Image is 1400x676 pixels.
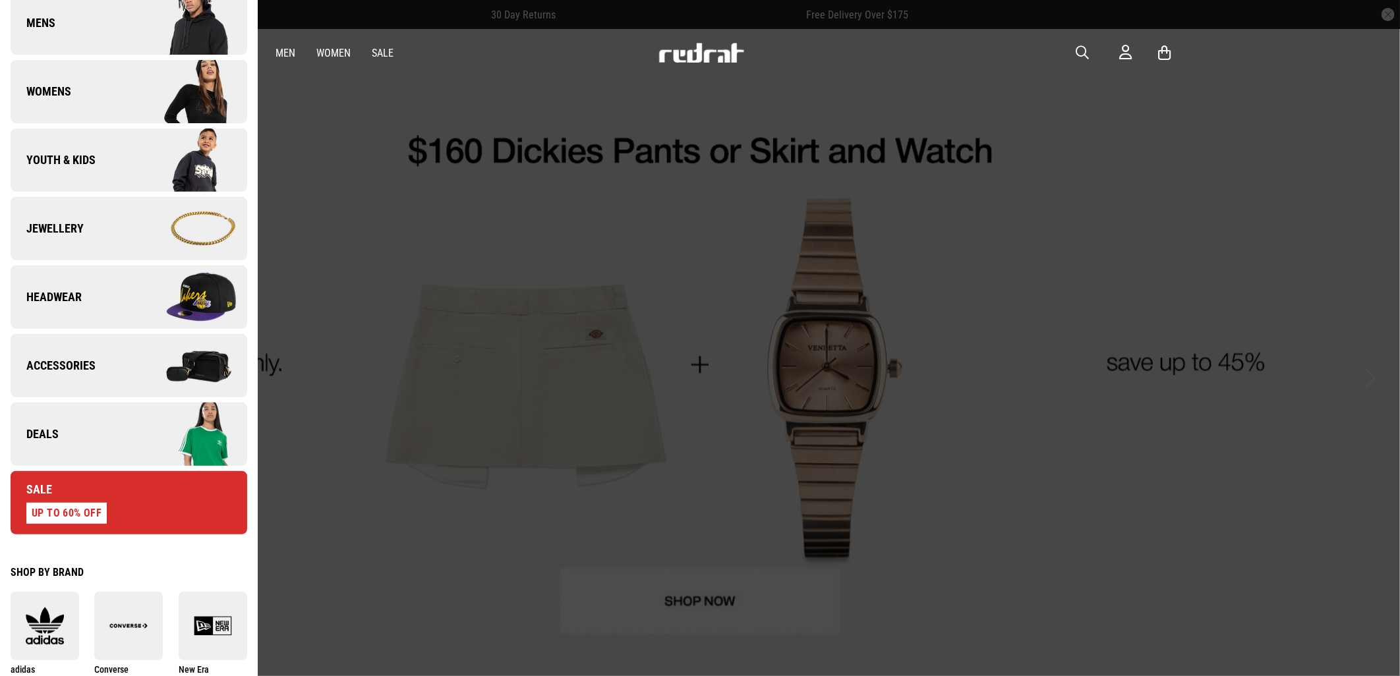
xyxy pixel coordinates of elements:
[129,196,247,262] img: Company
[11,334,247,397] a: Accessories Company
[11,482,52,497] span: Sale
[11,289,82,305] span: Headwear
[658,43,745,63] img: Redrat logo
[11,84,71,99] span: Womens
[11,358,96,374] span: Accessories
[11,128,247,192] a: Youth & Kids Company
[11,221,84,237] span: Jewellery
[11,5,50,45] button: Open LiveChat chat widget
[11,592,79,675] a: adidas adidas
[129,401,247,467] img: Company
[129,264,247,330] img: Company
[129,333,247,399] img: Company
[11,426,59,442] span: Deals
[316,47,351,59] a: Women
[276,47,295,59] a: Men
[94,664,129,675] span: Converse
[11,15,55,31] span: Mens
[11,197,247,260] a: Jewellery Company
[11,607,79,645] img: adidas
[11,664,35,675] span: adidas
[94,592,163,675] a: Converse Converse
[129,59,247,125] img: Company
[11,403,247,466] a: Deals Company
[372,47,394,59] a: Sale
[94,607,163,645] img: Converse
[179,607,247,645] img: New Era
[179,592,247,675] a: New Era New Era
[11,60,247,123] a: Womens Company
[11,566,247,578] div: Shop by Brand
[11,266,247,329] a: Headwear Company
[26,503,107,524] div: UP TO 60% OFF
[129,127,247,193] img: Company
[11,471,247,534] a: Sale UP TO 60% OFF
[11,152,96,168] span: Youth & Kids
[179,664,209,675] span: New Era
